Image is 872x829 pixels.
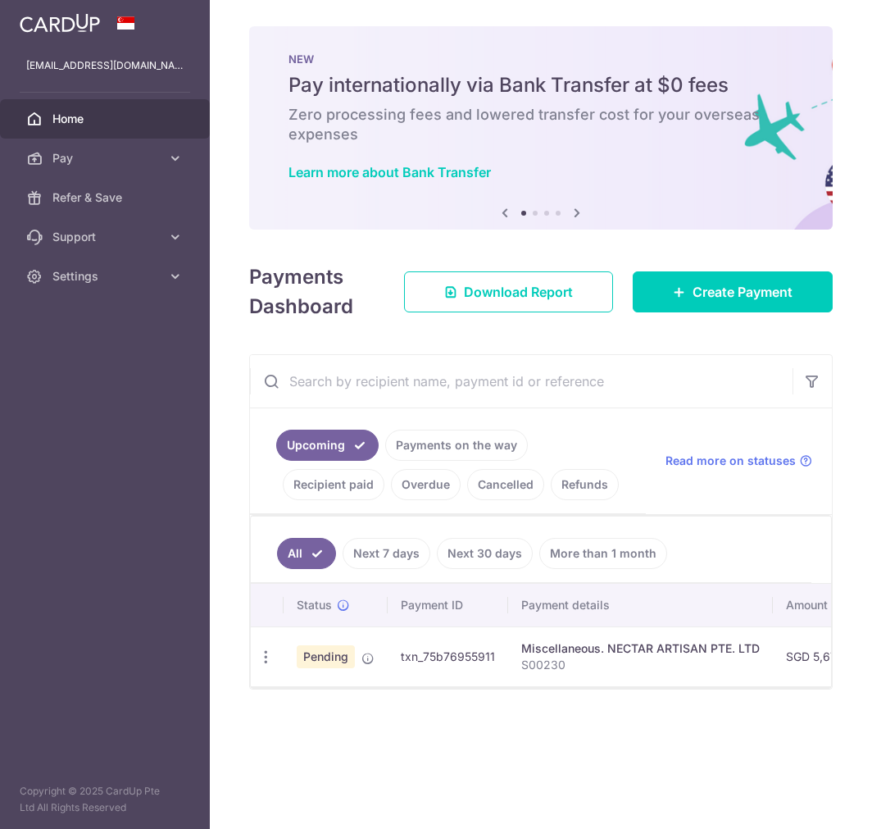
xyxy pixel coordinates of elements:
a: Next 7 days [343,538,430,569]
span: Amount [786,597,828,613]
h6: Zero processing fees and lowered transfer cost for your overseas expenses [288,105,793,144]
a: Refunds [551,469,619,500]
a: Download Report [404,271,613,312]
h4: Payments Dashboard [249,262,375,321]
p: NEW [288,52,793,66]
span: Create Payment [693,282,793,302]
p: S00230 [521,657,760,673]
a: Upcoming [276,430,379,461]
a: Read more on statuses [665,453,812,469]
span: Support [52,229,161,245]
a: Create Payment [633,271,833,312]
input: Search by recipient name, payment id or reference [250,355,793,408]
span: Settings [52,268,161,285]
th: Payment ID [388,584,508,626]
span: Pending [297,645,355,668]
span: Status [297,597,332,613]
a: Overdue [391,469,461,500]
img: CardUp [20,13,100,33]
td: txn_75b76955911 [388,626,508,686]
a: Recipient paid [283,469,384,500]
span: Download Report [464,282,573,302]
h5: Pay internationally via Bank Transfer at $0 fees [288,72,793,98]
p: [EMAIL_ADDRESS][DOMAIN_NAME] [26,57,184,74]
div: Miscellaneous. NECTAR ARTISAN PTE. LTD [521,640,760,657]
a: All [277,538,336,569]
span: Refer & Save [52,189,161,206]
span: Pay [52,150,161,166]
span: Home [52,111,161,127]
a: Payments on the way [385,430,528,461]
a: More than 1 month [539,538,667,569]
a: Learn more about Bank Transfer [288,164,491,180]
img: Bank transfer banner [249,26,833,230]
th: Payment details [508,584,773,626]
a: Cancelled [467,469,544,500]
span: Read more on statuses [665,453,796,469]
a: Next 30 days [437,538,533,569]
